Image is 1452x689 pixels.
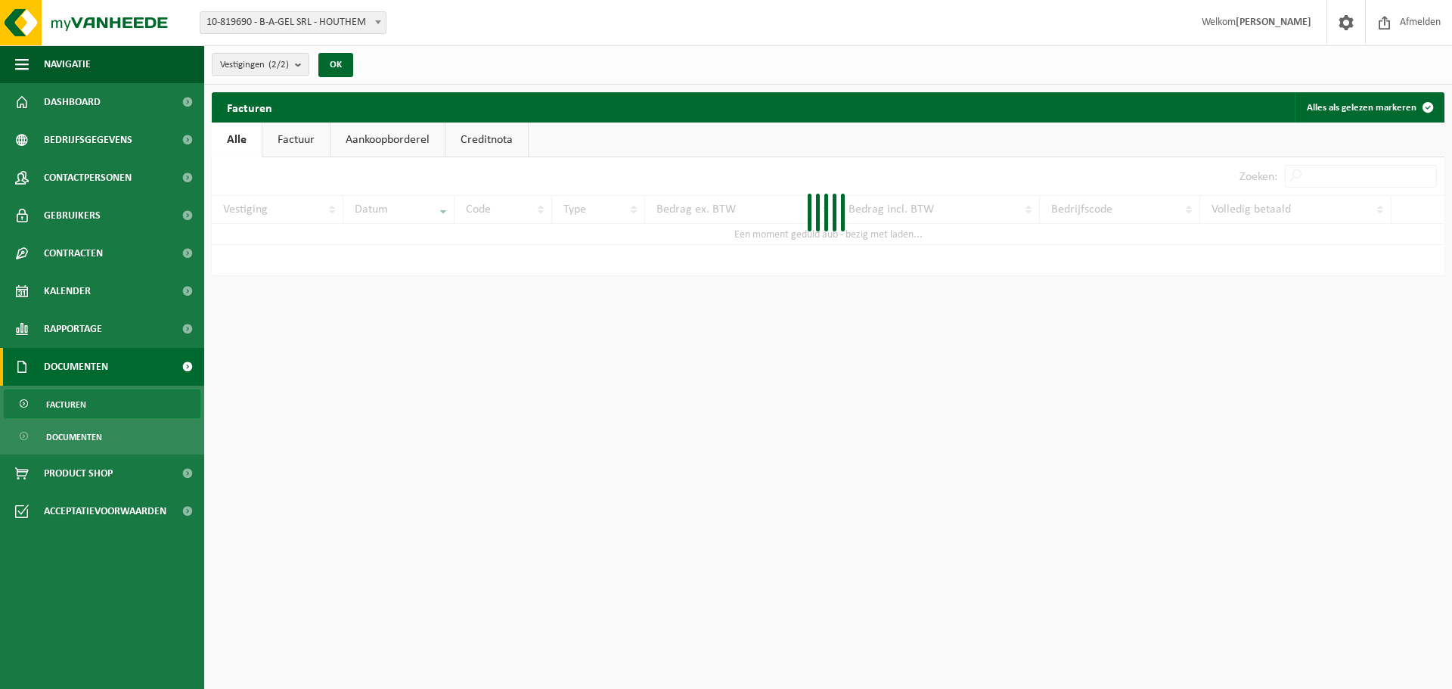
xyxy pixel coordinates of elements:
[44,272,91,310] span: Kalender
[4,390,200,418] a: Facturen
[1295,92,1443,123] button: Alles als gelezen markeren
[44,121,132,159] span: Bedrijfsgegevens
[44,492,166,530] span: Acceptatievoorwaarden
[445,123,528,157] a: Creditnota
[220,54,289,76] span: Vestigingen
[1236,17,1311,28] strong: [PERSON_NAME]
[44,310,102,348] span: Rapportage
[46,423,102,452] span: Documenten
[44,234,103,272] span: Contracten
[44,455,113,492] span: Product Shop
[262,123,330,157] a: Factuur
[4,422,200,451] a: Documenten
[212,123,262,157] a: Alle
[44,83,101,121] span: Dashboard
[318,53,353,77] button: OK
[200,12,386,33] span: 10-819690 - B-A-GEL SRL - HOUTHEM
[212,92,287,122] h2: Facturen
[44,348,108,386] span: Documenten
[44,197,101,234] span: Gebruikers
[44,159,132,197] span: Contactpersonen
[44,45,91,83] span: Navigatie
[330,123,445,157] a: Aankoopborderel
[212,53,309,76] button: Vestigingen(2/2)
[268,60,289,70] count: (2/2)
[46,390,86,419] span: Facturen
[200,11,386,34] span: 10-819690 - B-A-GEL SRL - HOUTHEM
